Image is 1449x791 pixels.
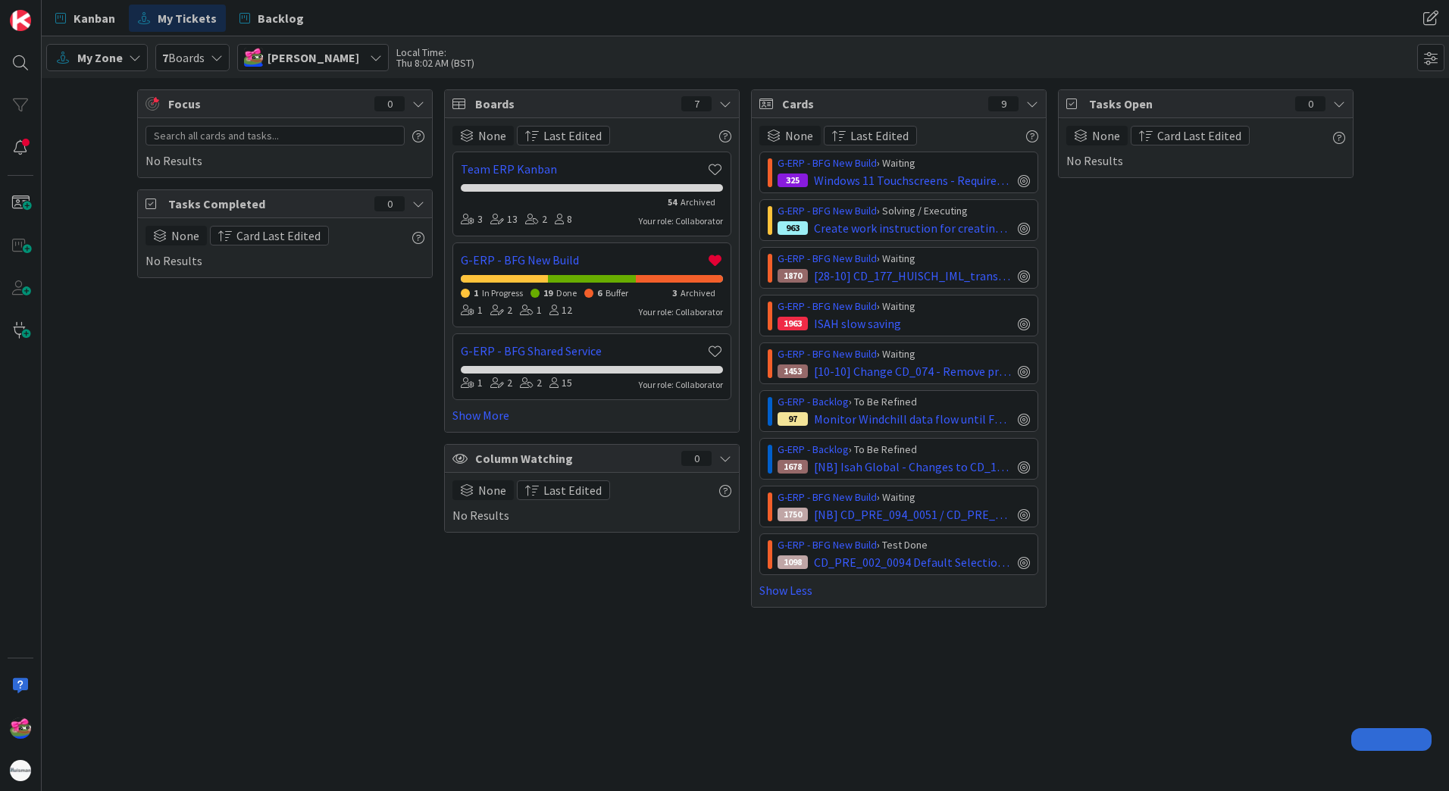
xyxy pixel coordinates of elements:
[478,481,506,499] span: None
[606,287,628,299] span: Buffer
[482,287,523,299] span: In Progress
[520,375,542,392] div: 2
[520,302,542,319] div: 1
[681,96,712,111] div: 7
[1092,127,1120,145] span: None
[10,760,31,781] img: avatar
[490,211,518,228] div: 13
[461,160,707,178] a: Team ERP Kanban
[778,538,877,552] a: G-ERP - BFG New Build
[162,48,205,67] span: Boards
[474,287,478,299] span: 1
[778,156,877,170] a: G-ERP - BFG New Build
[778,442,849,456] a: G-ERP - Backlog
[1066,126,1345,170] div: No Results
[268,48,359,67] span: [PERSON_NAME]
[543,127,602,145] span: Last Edited
[778,317,808,330] div: 1963
[639,214,723,228] div: Your role: Collaborator
[461,302,483,319] div: 1
[10,10,31,31] img: Visit kanbanzone.com
[778,203,1030,219] div: › Solving / Executing
[778,155,1030,171] div: › Waiting
[475,95,674,113] span: Boards
[543,287,552,299] span: 19
[778,299,1030,314] div: › Waiting
[556,287,577,299] span: Done
[782,95,981,113] span: Cards
[258,9,304,27] span: Backlog
[814,219,1012,237] span: Create work instruction for creating Isah reports for Isah global
[162,50,168,65] b: 7
[555,211,572,228] div: 8
[244,48,263,67] img: JK
[74,9,115,27] span: Kanban
[778,442,1030,458] div: › To Be Refined
[490,302,512,319] div: 2
[1131,126,1250,145] button: Card Last Edited
[668,196,677,208] span: 54
[461,342,707,360] a: G-ERP - BFG Shared Service
[778,364,808,378] div: 1453
[461,251,707,269] a: G-ERP - BFG New Build
[814,267,1012,285] span: [28-10] CD_177_HUISCH_IML_transfer_location_v1.0
[549,375,572,392] div: 15
[778,299,877,313] a: G-ERP - BFG New Build
[171,227,199,245] span: None
[129,5,226,32] a: My Tickets
[778,204,877,217] a: G-ERP - BFG New Build
[1295,96,1325,111] div: 0
[778,490,877,504] a: G-ERP - BFG New Build
[158,9,217,27] span: My Tickets
[452,480,731,524] div: No Results
[146,126,405,145] input: Search all cards and tasks...
[850,127,909,145] span: Last Edited
[778,508,808,521] div: 1750
[396,58,474,68] div: Thu 8:02 AM (BST)
[461,211,483,228] div: 3
[778,489,1030,505] div: › Waiting
[77,48,123,67] span: My Zone
[778,395,849,408] a: G-ERP - Backlog
[778,269,808,283] div: 1870
[236,227,321,245] span: Card Last Edited
[778,412,808,426] div: 97
[1157,127,1241,145] span: Card Last Edited
[597,287,602,299] span: 6
[759,581,1038,599] a: Show Less
[517,480,610,500] button: Last Edited
[478,127,506,145] span: None
[814,171,1012,189] span: Windows 11 Touchscreens - Requirements
[681,196,715,208] span: Archived
[814,362,1012,380] span: [10-10] Change CD_074 - Remove project reservation
[681,287,715,299] span: Archived
[814,553,1012,571] span: CD_PRE_002_0094 Default Selection [PERSON_NAME] V1.3 || Make use of location for parts of product...
[475,449,674,467] span: Column Watching
[1089,95,1288,113] span: Tasks Open
[814,314,901,333] span: ISAH slow saving
[672,287,677,299] span: 3
[374,196,405,211] div: 0
[778,252,877,265] a: G-ERP - BFG New Build
[374,96,405,111] div: 0
[168,195,367,213] span: Tasks Completed
[824,126,917,145] button: Last Edited
[517,126,610,145] button: Last Edited
[396,47,474,58] div: Local Time:
[681,451,712,466] div: 0
[146,226,424,270] div: No Results
[778,537,1030,553] div: › Test Done
[778,174,808,187] div: 325
[543,481,602,499] span: Last Edited
[639,305,723,319] div: Your role: Collaborator
[146,126,424,170] div: No Results
[814,505,1012,524] span: [NB] CD_PRE_094_0051 / CD_PRE_095_0836 || Inventory lists Presets
[46,5,124,32] a: Kanban
[452,406,731,424] a: Show More
[230,5,313,32] a: Backlog
[814,458,1012,476] span: [NB] Isah Global - Changes to CD_118 requested for cleaning/testing purposes
[549,302,572,319] div: 12
[778,251,1030,267] div: › Waiting
[168,95,362,113] span: Focus
[785,127,813,145] span: None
